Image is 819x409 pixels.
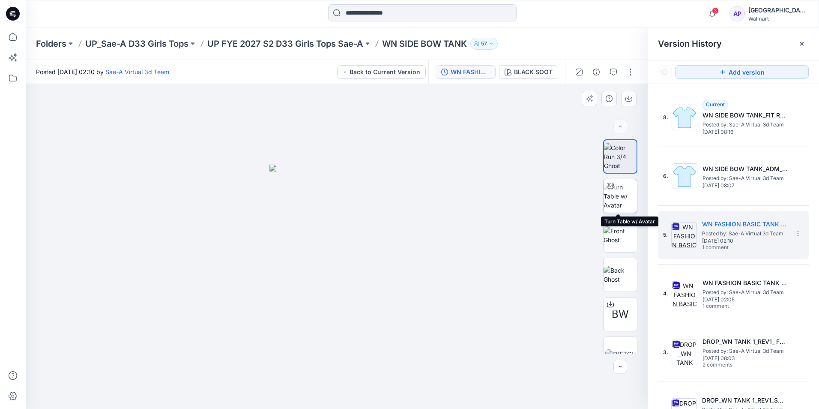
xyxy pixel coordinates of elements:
[702,229,788,238] span: Posted by: Sae-A Virtual 3d Team
[663,349,668,356] span: 3.
[604,226,637,244] img: Front Ghost
[672,163,697,189] img: WN SIDE BOW TANK_ADM_SOFT SILVER
[702,219,788,229] h5: WN FASHION BASIC TANK 2_FULL COLORWAYS
[663,290,668,298] span: 4.
[604,266,637,284] img: Back Ghost
[663,231,668,239] span: 5.
[702,120,788,129] span: Posted by: Sae-A Virtual 3d Team
[702,337,788,347] h5: DROP_WN TANK 1_REV1_ FULL COLORWAYS
[658,65,672,79] button: Show Hidden Versions
[706,101,725,108] span: Current
[798,40,805,47] button: Close
[702,174,788,183] span: Posted by: Sae-A Virtual 3d Team
[451,67,490,77] div: WN FASHION BASIC TANK 2_FULL COLORWAYS
[729,6,745,21] div: AP
[702,129,788,135] span: [DATE] 08:16
[269,165,404,409] img: eyJhbGciOiJIUzI1NiIsImtpZCI6IjAiLCJzbHQiOiJzZXMiLCJ0eXAiOiJKV1QifQ.eyJkYXRhIjp7InR5cGUiOiJzdG9yYW...
[514,67,553,77] div: BLACK SOOT
[702,362,762,369] span: 2 comments
[612,307,629,322] span: BW
[702,164,788,174] h5: WN SIDE BOW TANK_ADM_SOFT SILVER
[604,143,637,170] img: Color Run 3/4 Ghost
[702,347,788,355] span: Posted by: Sae-A Virtual 3d Team
[604,183,637,210] img: Turn Table w/ Avatar
[748,15,808,22] div: Walmart
[337,65,426,79] button: Back to Current Version
[382,38,467,50] p: WN SIDE BOW TANK
[36,67,169,76] span: Posted [DATE] 02:10 by
[702,303,762,310] span: 1 comment
[605,349,636,358] img: SKETCH
[36,38,66,50] a: Folders
[702,183,788,189] span: [DATE] 08:07
[207,38,363,50] a: UP FYE 2027 S2 D33 Girls Tops Sae-A
[672,105,697,130] img: WN SIDE BOW TANK_FIT REVIEW
[672,281,697,307] img: WN FASHION BASIC TANK 2_SOFT SILVER
[436,65,496,79] button: WN FASHION BASIC TANK 2_FULL COLORWAYS
[702,244,762,251] span: 1 comment
[589,65,603,79] button: Details
[702,110,788,120] h5: WN SIDE BOW TANK_FIT REVIEW
[85,38,188,50] a: UP_Sae-A D33 Girls Tops
[675,65,809,79] button: Add version
[671,222,697,248] img: WN FASHION BASIC TANK 2_FULL COLORWAYS
[481,39,487,48] p: 57
[702,395,788,406] h5: DROP_WN TANK 1_REV1_SOFT SILVER
[702,238,788,244] span: [DATE] 02:10
[702,278,788,288] h5: WN FASHION BASIC TANK 2_SOFT SILVER
[672,340,697,365] img: DROP_WN TANK 1_REV1_ FULL COLORWAYS
[663,172,668,180] span: 6.
[712,7,719,14] span: 3
[748,5,808,15] div: [GEOGRAPHIC_DATA]
[702,297,788,303] span: [DATE] 02:05
[702,355,788,361] span: [DATE] 08:03
[499,65,558,79] button: BLACK SOOT
[105,68,169,75] a: Sae-A Virtual 3d Team
[663,114,668,121] span: 8.
[470,38,498,50] button: 57
[658,39,722,49] span: Version History
[702,288,788,297] span: Posted by: Sae-A Virtual 3d Team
